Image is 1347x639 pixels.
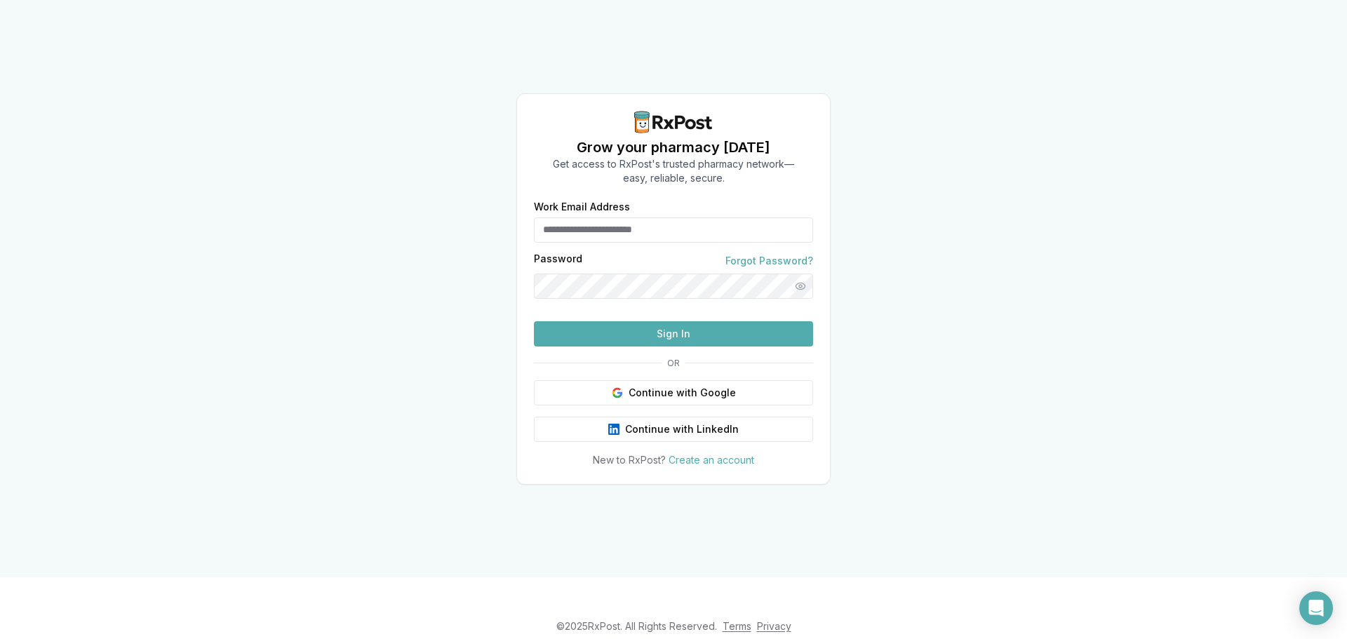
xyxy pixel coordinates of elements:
img: RxPost Logo [629,111,718,133]
div: Open Intercom Messenger [1299,591,1333,625]
a: Forgot Password? [725,254,813,268]
img: Google [612,387,623,398]
p: Get access to RxPost's trusted pharmacy network— easy, reliable, secure. [553,157,794,185]
button: Continue with Google [534,380,813,405]
h1: Grow your pharmacy [DATE] [553,137,794,157]
span: New to RxPost? [593,454,666,466]
button: Continue with LinkedIn [534,417,813,442]
label: Work Email Address [534,202,813,212]
span: OR [662,358,685,369]
a: Privacy [757,620,791,632]
button: Show password [788,274,813,299]
a: Terms [723,620,751,632]
a: Create an account [669,454,754,466]
label: Password [534,254,582,268]
img: LinkedIn [608,424,619,435]
button: Sign In [534,321,813,347]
